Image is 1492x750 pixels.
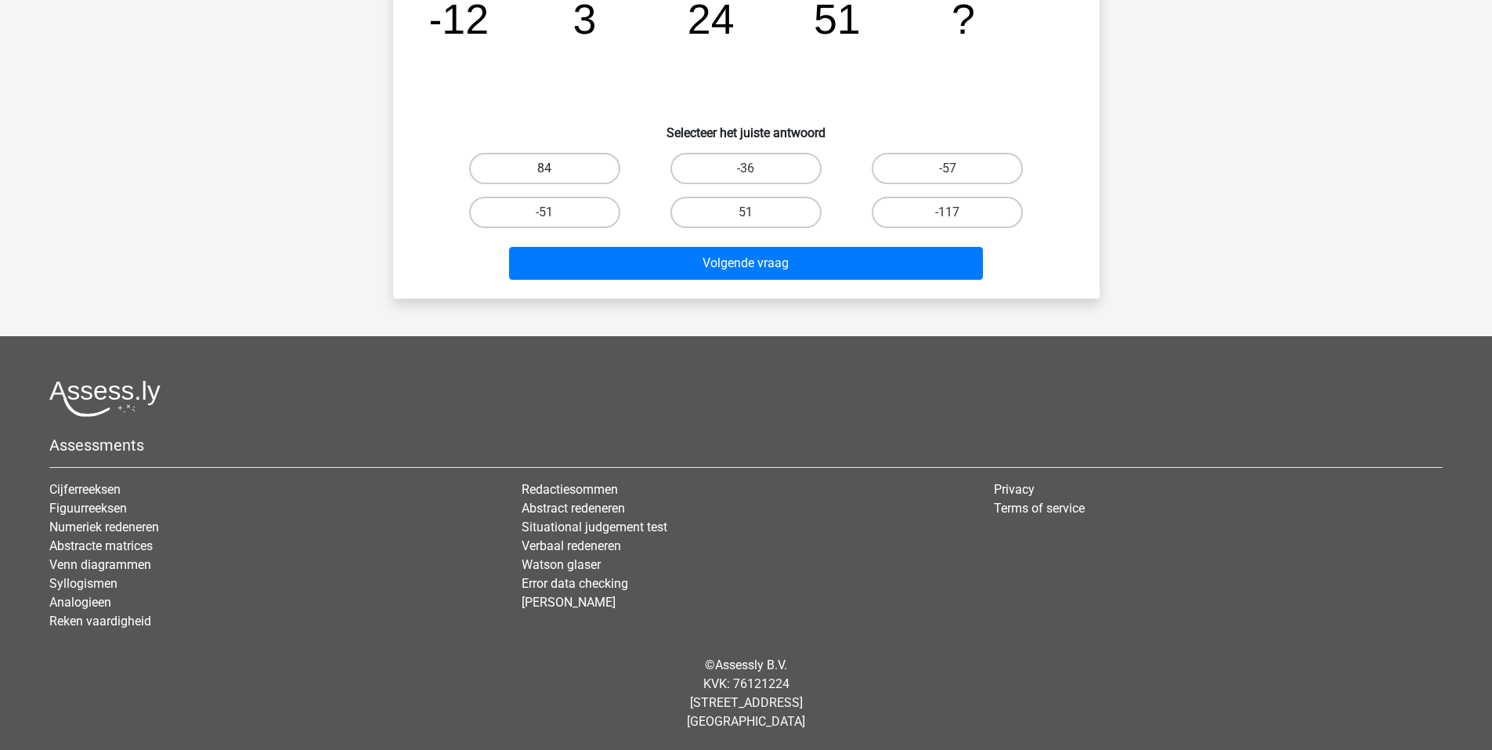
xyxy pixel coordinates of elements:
a: Redactiesommen [522,482,618,497]
a: Terms of service [994,501,1085,516]
a: Abstracte matrices [49,538,153,553]
a: Cijferreeksen [49,482,121,497]
label: -117 [872,197,1023,228]
a: Syllogismen [49,576,117,591]
a: Numeriek redeneren [49,520,159,534]
a: Assessly B.V. [715,658,787,672]
a: Error data checking [522,576,628,591]
button: Volgende vraag [509,247,983,280]
label: -57 [872,153,1023,184]
a: Figuurreeksen [49,501,127,516]
a: Verbaal redeneren [522,538,621,553]
h6: Selecteer het juiste antwoord [418,113,1075,140]
label: -36 [670,153,822,184]
h5: Assessments [49,436,1443,455]
a: [PERSON_NAME] [522,595,616,610]
label: 51 [670,197,822,228]
label: 84 [469,153,620,184]
a: Situational judgement test [522,520,667,534]
a: Analogieen [49,595,111,610]
label: -51 [469,197,620,228]
img: Assessly logo [49,380,161,417]
div: © KVK: 76121224 [STREET_ADDRESS] [GEOGRAPHIC_DATA] [38,643,1454,744]
a: Venn diagrammen [49,557,151,572]
a: Abstract redeneren [522,501,625,516]
a: Watson glaser [522,557,601,572]
a: Reken vaardigheid [49,614,151,629]
a: Privacy [994,482,1035,497]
